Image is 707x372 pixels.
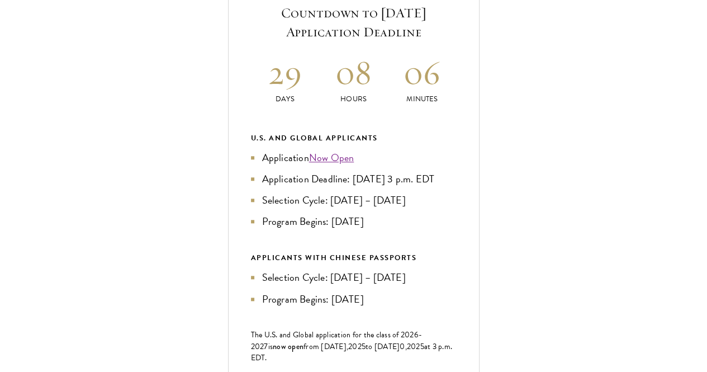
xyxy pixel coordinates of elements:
span: is [268,341,273,352]
span: , [405,341,407,352]
span: 202 [407,341,420,352]
span: now open [273,341,303,352]
li: Program Begins: [DATE] [251,291,457,307]
li: Program Begins: [DATE] [251,214,457,229]
div: U.S. and Global Applicants [251,132,457,144]
p: Days [251,93,320,105]
span: -202 [251,329,423,352]
span: 202 [348,341,362,352]
span: from [DATE], [303,341,348,352]
span: 0 [400,341,405,352]
a: Now Open [309,150,354,165]
span: 6 [414,329,419,341]
span: 7 [264,341,268,352]
span: 5 [362,341,366,352]
p: Hours [319,93,388,105]
span: 5 [420,341,424,352]
h2: 29 [251,51,320,93]
span: at 3 p.m. EDT. [251,341,453,364]
p: Minutes [388,93,457,105]
h2: 06 [388,51,457,93]
h2: 08 [319,51,388,93]
li: Application [251,150,457,166]
li: Selection Cycle: [DATE] – [DATE] [251,270,457,285]
div: APPLICANTS WITH CHINESE PASSPORTS [251,252,457,264]
span: The U.S. and Global application for the class of 202 [251,329,414,341]
li: Selection Cycle: [DATE] – [DATE] [251,192,457,208]
li: Application Deadline: [DATE] 3 p.m. EDT [251,171,457,187]
span: to [DATE] [366,341,400,352]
